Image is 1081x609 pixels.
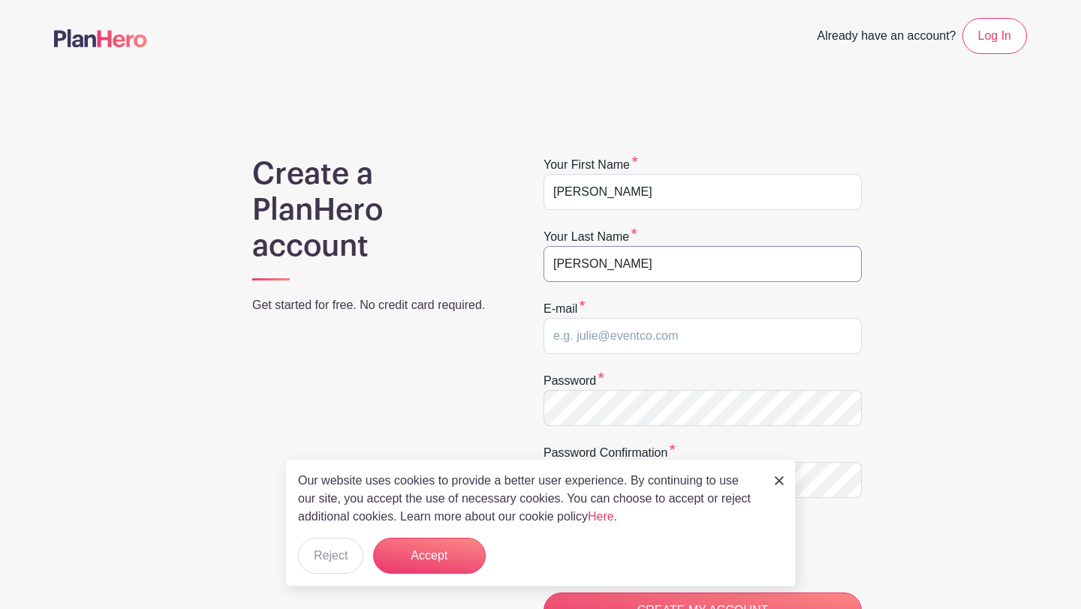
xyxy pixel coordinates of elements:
input: e.g. Julie [544,174,862,210]
label: Password confirmation [544,444,676,462]
img: close_button-5f87c8562297e5c2d7936805f587ecaba9071eb48480494691a3f1689db116b3.svg [775,476,784,485]
button: Accept [373,538,486,574]
a: Log In [962,18,1027,54]
input: e.g. Smith [544,246,862,282]
img: logo-507f7623f17ff9eddc593b1ce0a138ce2505c220e1c5a4e2b4648c50719b7d32.svg [54,29,147,47]
button: Reject [298,538,363,574]
label: Password [544,372,604,390]
h1: Create a PlanHero account [252,156,504,264]
span: Already have an account? [818,21,956,54]
label: Your first name [544,156,638,174]
p: Get started for free. No credit card required. [252,296,504,314]
a: Here [588,510,614,523]
input: e.g. julie@eventco.com [544,318,862,354]
label: Your last name [544,228,637,246]
p: Our website uses cookies to provide a better user experience. By continuing to use our site, you ... [298,472,759,526]
label: E-mail [544,300,586,318]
